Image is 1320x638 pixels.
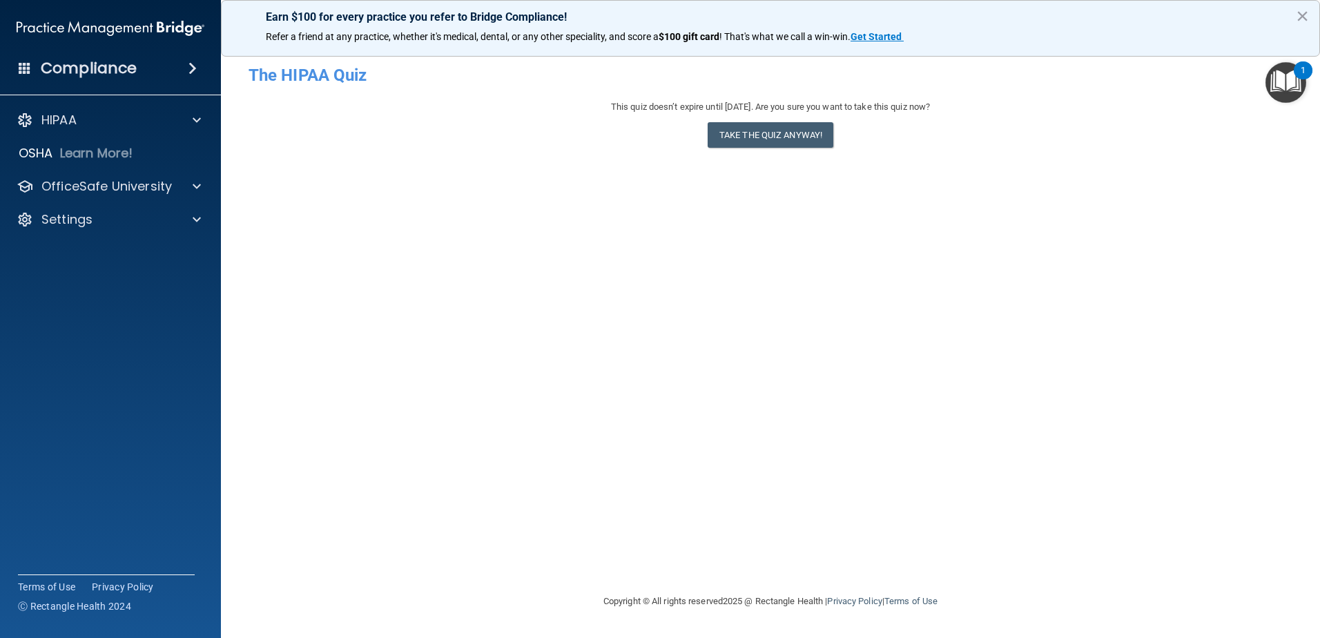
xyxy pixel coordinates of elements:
[249,99,1292,115] div: This quiz doesn’t expire until [DATE]. Are you sure you want to take this quiz now?
[18,599,131,613] span: Ⓒ Rectangle Health 2024
[719,31,851,42] span: ! That's what we call a win-win.
[249,66,1292,84] h4: The HIPAA Quiz
[827,596,882,606] a: Privacy Policy
[17,112,201,128] a: HIPAA
[41,178,172,195] p: OfficeSafe University
[41,211,93,228] p: Settings
[659,31,719,42] strong: $100 gift card
[884,596,938,606] a: Terms of Use
[266,10,1275,23] p: Earn $100 for every practice you refer to Bridge Compliance!
[17,14,204,42] img: PMB logo
[19,145,53,162] p: OSHA
[1301,70,1306,88] div: 1
[851,31,902,42] strong: Get Started
[1296,5,1309,27] button: Close
[17,211,201,228] a: Settings
[851,31,904,42] a: Get Started
[60,145,133,162] p: Learn More!
[708,122,833,148] button: Take the quiz anyway!
[18,580,75,594] a: Terms of Use
[266,31,659,42] span: Refer a friend at any practice, whether it's medical, dental, or any other speciality, and score a
[41,59,137,78] h4: Compliance
[41,112,77,128] p: HIPAA
[518,579,1022,623] div: Copyright © All rights reserved 2025 @ Rectangle Health | |
[92,580,154,594] a: Privacy Policy
[1265,62,1306,103] button: Open Resource Center, 1 new notification
[17,178,201,195] a: OfficeSafe University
